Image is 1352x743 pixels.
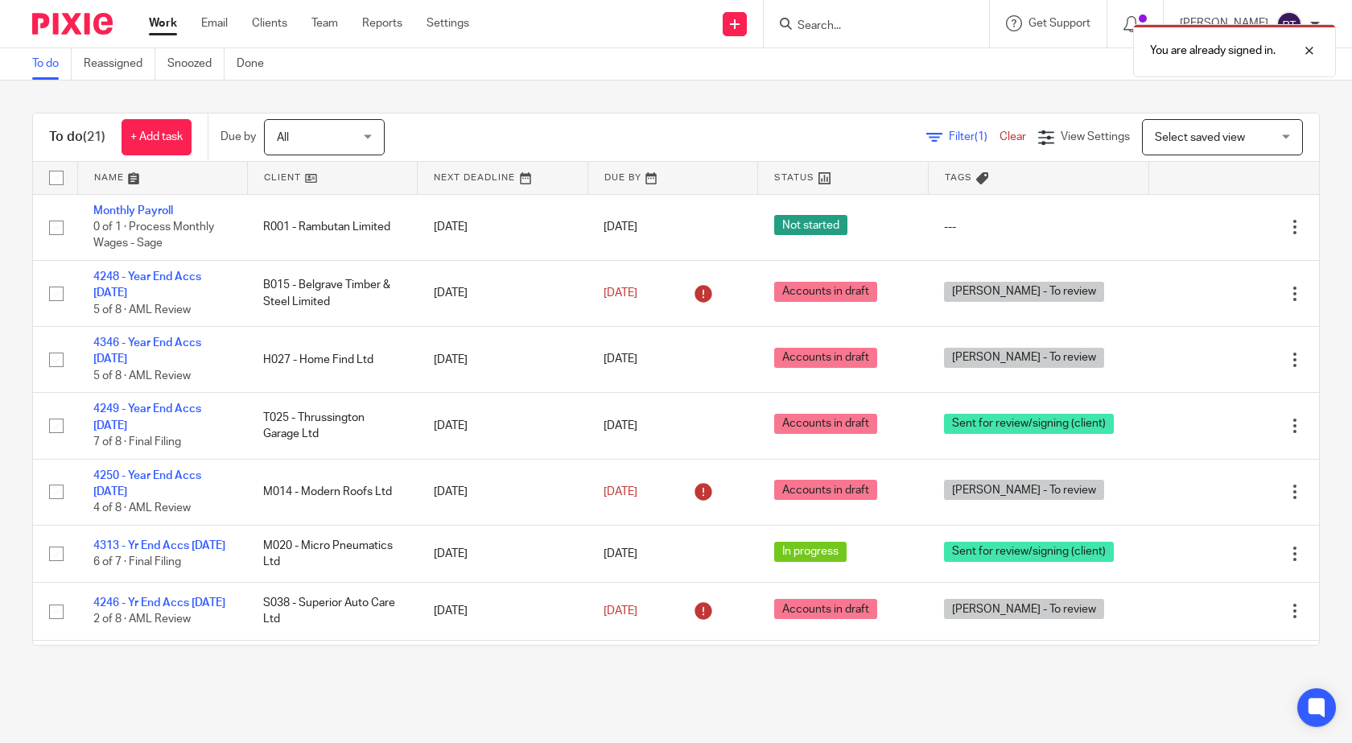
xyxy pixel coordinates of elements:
[418,260,587,326] td: [DATE]
[1150,43,1276,59] p: You are already signed in.
[944,480,1104,500] span: [PERSON_NAME] - To review
[1276,11,1302,37] img: svg%3E
[604,605,637,617] span: [DATE]
[945,173,972,182] span: Tags
[949,131,1000,142] span: Filter
[93,221,214,250] span: 0 of 1 · Process Monthly Wages - Sage
[247,327,417,393] td: H027 - Home Find Ltd
[247,260,417,326] td: B015 - Belgrave Timber & Steel Limited
[774,480,877,500] span: Accounts in draft
[93,370,191,382] span: 5 of 8 · AML Review
[604,287,637,299] span: [DATE]
[418,194,587,260] td: [DATE]
[418,525,587,582] td: [DATE]
[32,13,113,35] img: Pixie
[93,502,191,514] span: 4 of 8 · AML Review
[93,470,201,497] a: 4250 - Year End Accs [DATE]
[93,436,181,448] span: 7 of 8 · Final Filing
[944,414,1114,434] span: Sent for review/signing (client)
[247,640,417,706] td: S008 - [PERSON_NAME] Research (Leics) Ltd
[247,583,417,640] td: S038 - Superior Auto Care Ltd
[122,119,192,155] a: + Add task
[84,48,155,80] a: Reassigned
[93,540,225,551] a: 4313 - Yr End Accs [DATE]
[1061,131,1130,142] span: View Settings
[604,486,637,497] span: [DATE]
[311,15,338,31] a: Team
[774,348,877,368] span: Accounts in draft
[944,599,1104,619] span: [PERSON_NAME] - To review
[774,414,877,434] span: Accounts in draft
[362,15,402,31] a: Reports
[418,393,587,459] td: [DATE]
[604,548,637,559] span: [DATE]
[93,304,191,316] span: 5 of 8 · AML Review
[237,48,276,80] a: Done
[93,205,173,217] a: Monthly Payroll
[32,48,72,80] a: To do
[277,132,289,143] span: All
[149,15,177,31] a: Work
[247,525,417,582] td: M020 - Micro Pneumatics Ltd
[427,15,469,31] a: Settings
[93,403,201,431] a: 4249 - Year End Accs [DATE]
[167,48,225,80] a: Snoozed
[93,614,191,625] span: 2 of 8 · AML Review
[1000,131,1026,142] a: Clear
[252,15,287,31] a: Clients
[93,556,181,568] span: 6 of 7 · Final Filing
[418,640,587,706] td: [DATE]
[418,583,587,640] td: [DATE]
[418,459,587,525] td: [DATE]
[944,282,1104,302] span: [PERSON_NAME] - To review
[975,131,987,142] span: (1)
[49,129,105,146] h1: To do
[247,393,417,459] td: T025 - Thrussington Garage Ltd
[247,459,417,525] td: M014 - Modern Roofs Ltd
[774,282,877,302] span: Accounts in draft
[247,194,417,260] td: R001 - Rambutan Limited
[774,542,847,562] span: In progress
[944,219,1132,235] div: ---
[604,221,637,233] span: [DATE]
[83,130,105,143] span: (21)
[774,599,877,619] span: Accounts in draft
[93,271,201,299] a: 4248 - Year End Accs [DATE]
[418,327,587,393] td: [DATE]
[944,348,1104,368] span: [PERSON_NAME] - To review
[604,420,637,431] span: [DATE]
[93,337,201,365] a: 4346 - Year End Accs [DATE]
[774,215,847,235] span: Not started
[1155,132,1245,143] span: Select saved view
[944,542,1114,562] span: Sent for review/signing (client)
[604,354,637,365] span: [DATE]
[221,129,256,145] p: Due by
[93,597,225,609] a: 4246 - Yr End Accs [DATE]
[201,15,228,31] a: Email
